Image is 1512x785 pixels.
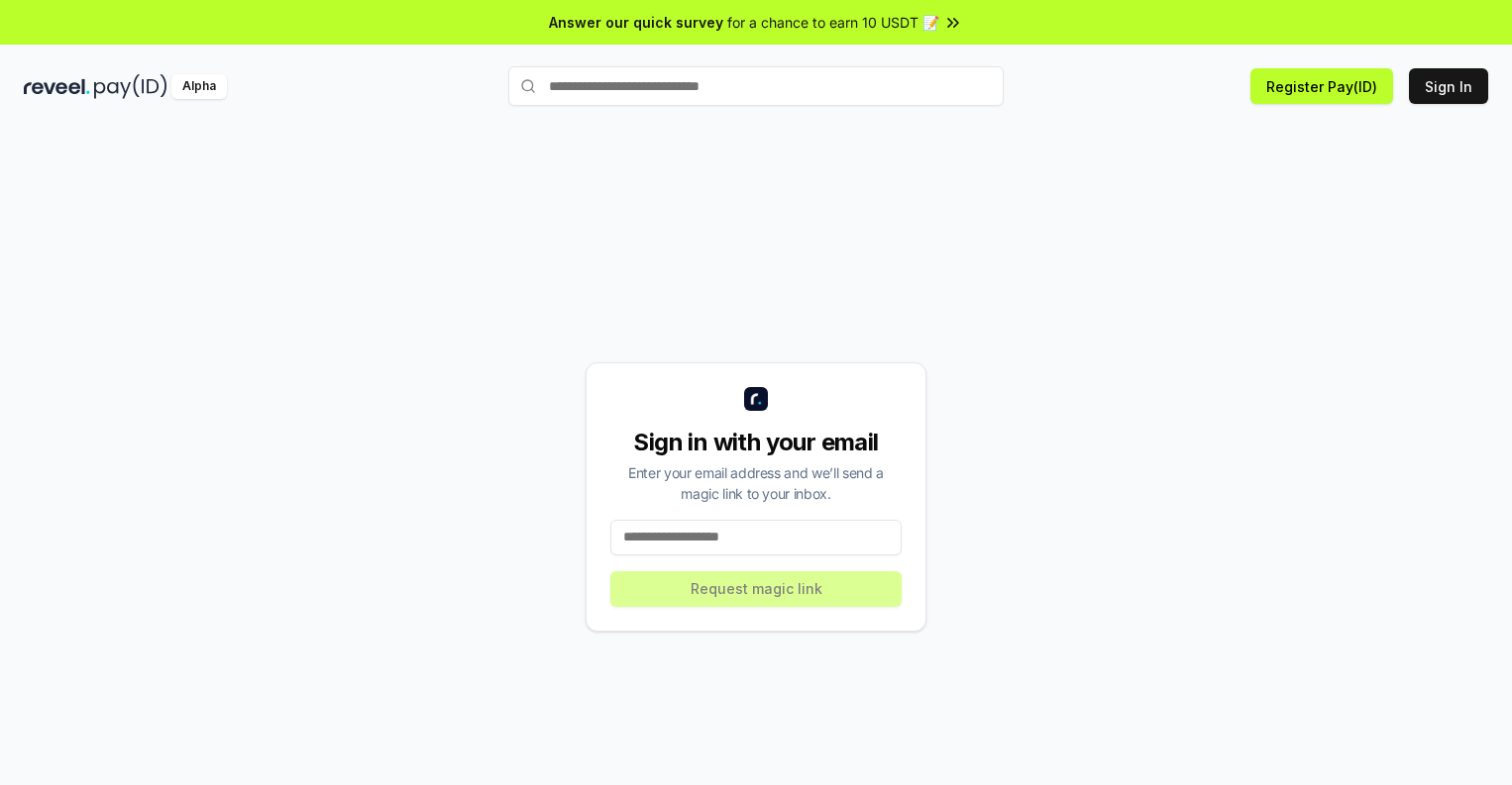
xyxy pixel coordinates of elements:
img: reveel_dark [24,74,90,99]
div: Alpha [171,74,227,99]
button: Register Pay(ID) [1250,68,1393,104]
span: for a chance to earn 10 USDT 📝 [727,12,939,33]
img: pay_id [94,74,167,99]
div: Sign in with your email [610,427,902,458]
div: Enter your email address and we’ll send a magic link to your inbox. [610,462,902,504]
span: Answer our quick survey [549,12,723,33]
img: logo_small [744,387,768,411]
button: Sign In [1409,68,1488,104]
